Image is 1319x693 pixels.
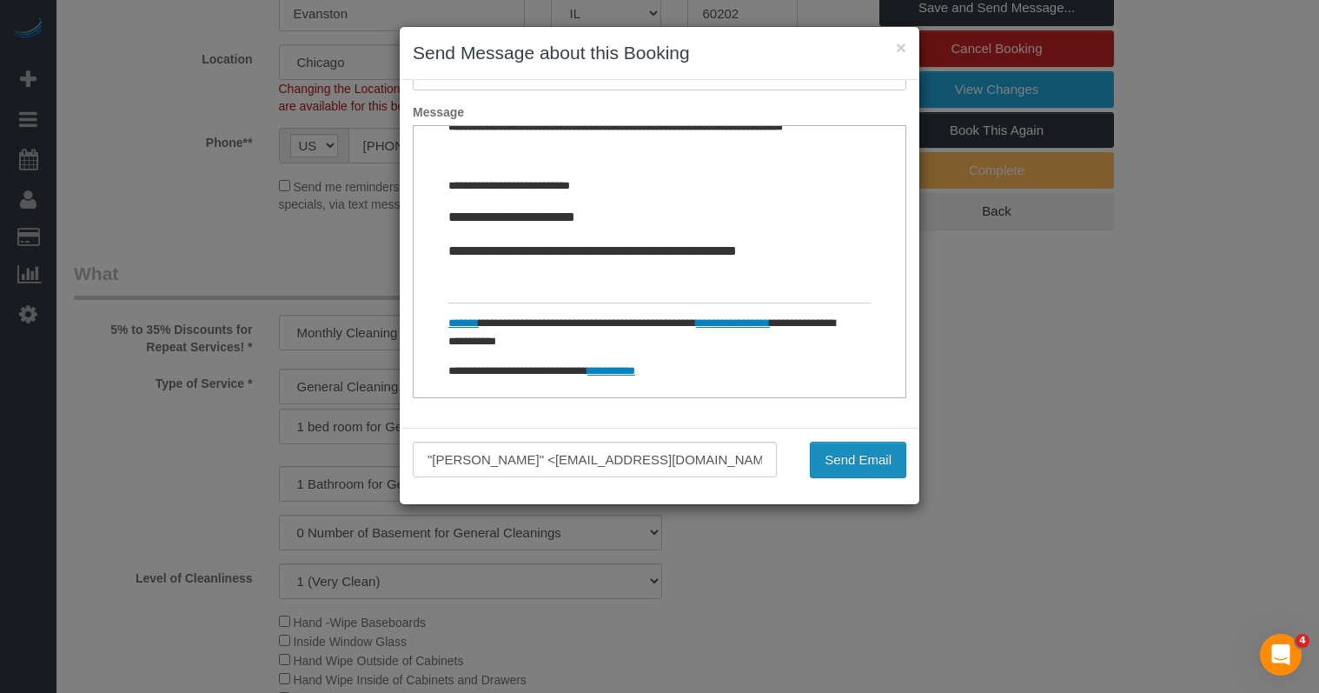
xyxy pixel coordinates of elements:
h3: Send Message about this Booking [413,40,906,66]
iframe: Rich Text Editor, editor2 [414,126,905,397]
label: Message [400,103,919,121]
button: × [896,38,906,57]
button: Send Email [810,442,906,478]
iframe: Intercom live chat [1260,634,1302,676]
span: 4 [1296,634,1309,648]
